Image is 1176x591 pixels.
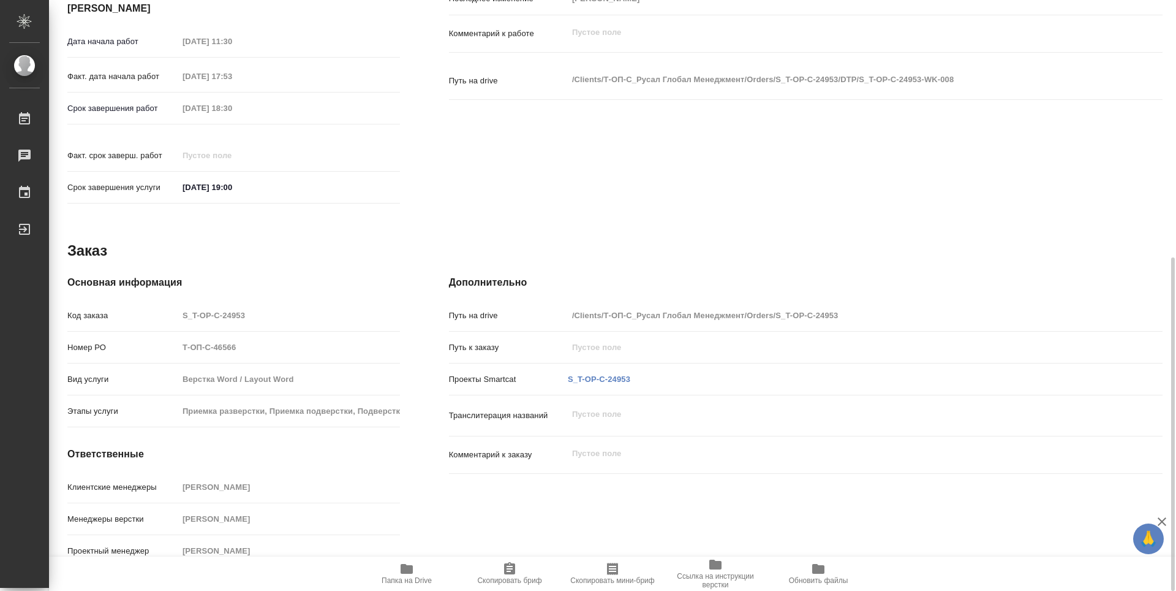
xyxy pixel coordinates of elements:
[67,545,178,557] p: Проектный менеджер
[568,338,1103,356] input: Пустое поле
[178,147,285,164] input: Пустое поле
[449,341,568,354] p: Путь к заказу
[561,557,664,591] button: Скопировать мини-бриф
[67,181,178,194] p: Срок завершения услуги
[67,447,400,462] h4: Ответственные
[178,67,285,85] input: Пустое поле
[67,405,178,418] p: Этапы услуги
[449,449,568,461] p: Комментарий к заказу
[449,75,568,87] p: Путь на drive
[67,241,107,261] h2: Заказ
[568,375,630,384] a: S_T-OP-C-24953
[178,542,400,560] input: Пустое поле
[449,310,568,322] p: Путь на drive
[767,557,870,591] button: Обновить файлы
[67,275,400,290] h4: Основная информация
[1138,526,1159,552] span: 🙏
[178,99,285,117] input: Пустое поле
[67,102,178,115] p: Срок завершения работ
[178,178,285,196] input: ✎ Введи что-нибудь
[568,307,1103,324] input: Пустое поле
[178,370,400,388] input: Пустое поле
[67,310,178,322] p: Код заказа
[449,275,1163,290] h4: Дополнительно
[178,338,400,356] input: Пустое поле
[178,510,400,528] input: Пустое поле
[178,32,285,50] input: Пустое поле
[458,557,561,591] button: Скопировать бриф
[477,576,541,585] span: Скопировать бриф
[67,36,178,48] p: Дата начала работ
[67,373,178,386] p: Вид услуги
[67,481,178,494] p: Клиентские менеджеры
[1133,524,1164,554] button: 🙏
[178,402,400,420] input: Пустое поле
[449,410,568,422] p: Транслитерация названий
[67,513,178,525] p: Менеджеры верстки
[178,478,400,496] input: Пустое поле
[67,150,178,162] p: Факт. срок заверш. работ
[67,71,178,83] p: Факт. дата начала работ
[789,576,848,585] span: Обновить файлы
[355,557,458,591] button: Папка на Drive
[671,572,759,589] span: Ссылка на инструкции верстки
[570,576,654,585] span: Скопировать мини-бриф
[664,557,767,591] button: Ссылка на инструкции верстки
[568,69,1103,90] textarea: /Clients/Т-ОП-С_Русал Глобал Менеджмент/Orders/S_T-OP-C-24953/DTP/S_T-OP-C-24953-WK-008
[178,307,400,324] input: Пустое поле
[67,341,178,354] p: Номер РО
[449,28,568,40] p: Комментарий к работе
[67,1,400,16] h4: [PERSON_NAME]
[449,373,568,386] p: Проекты Smartcat
[382,576,432,585] span: Папка на Drive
